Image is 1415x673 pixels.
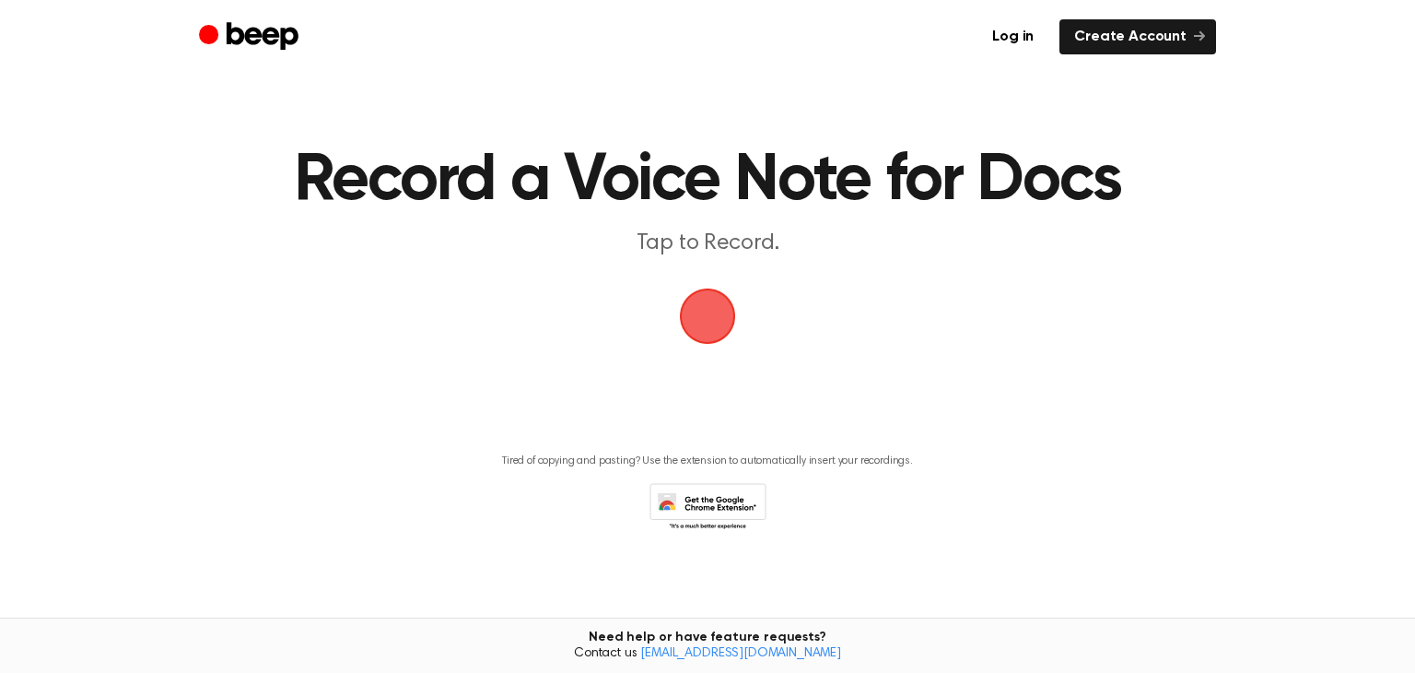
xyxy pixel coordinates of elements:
p: Tap to Record. [354,229,1061,259]
a: Log in [977,19,1048,54]
p: Tired of copying and pasting? Use the extension to automatically insert your recordings. [502,455,913,468]
a: Create Account [1059,19,1216,54]
span: Contact us [11,646,1404,663]
a: Beep [199,19,303,55]
button: Beep Logo [680,289,735,344]
h1: Record a Voice Note for Docs [236,148,1179,214]
a: [EMAIL_ADDRESS][DOMAIN_NAME] [640,647,841,660]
